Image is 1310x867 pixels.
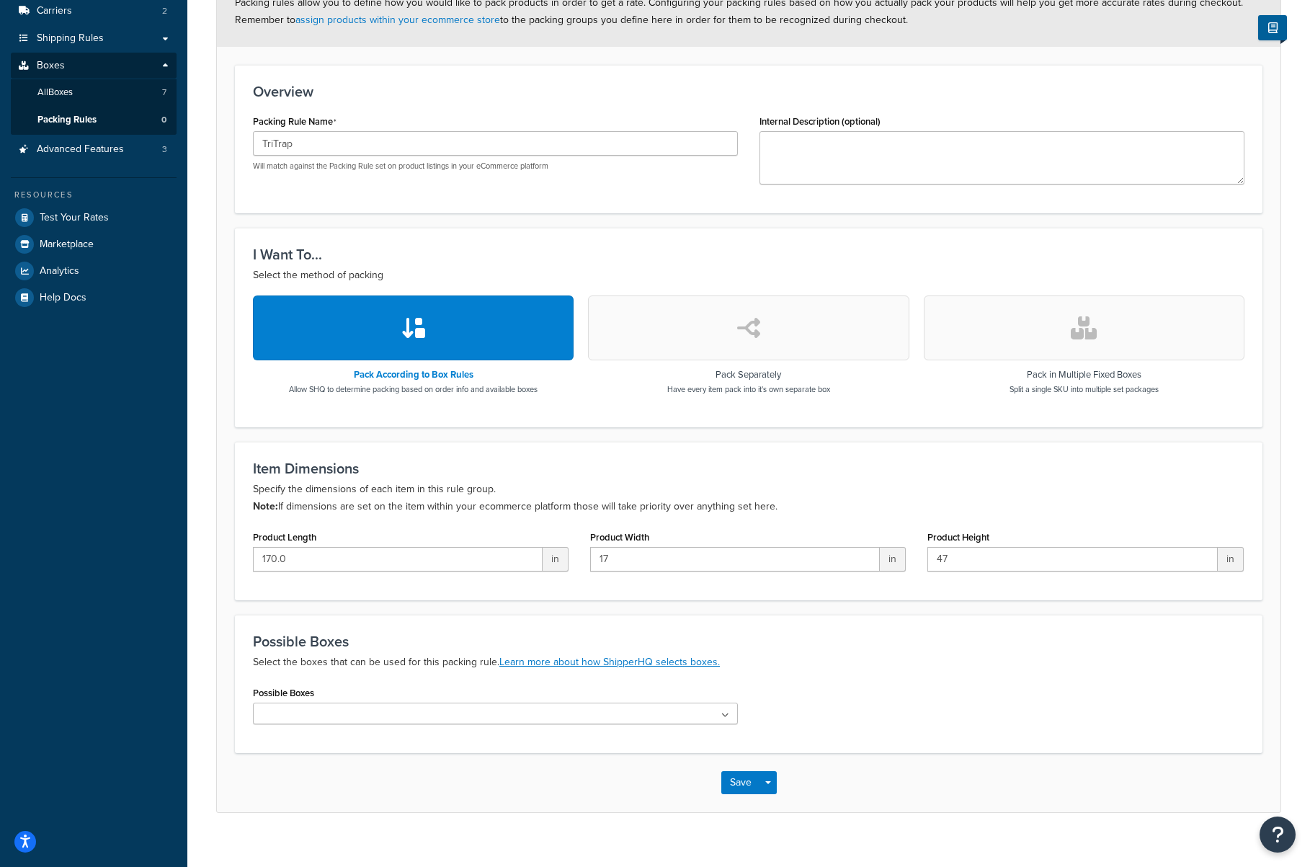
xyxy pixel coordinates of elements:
div: Resources [11,189,177,201]
h3: Item Dimensions [253,461,1244,476]
p: Select the method of packing [253,267,1244,284]
span: Help Docs [40,292,86,304]
a: AllBoxes7 [11,79,177,106]
h3: I Want To... [253,246,1244,262]
span: Analytics [40,265,79,277]
span: Carriers [37,5,72,17]
label: Internal Description (optional) [759,116,881,127]
h3: Pack According to Box Rules [289,370,538,380]
p: Specify the dimensions of each item in this rule group. If dimensions are set on the item within ... [253,481,1244,515]
span: Marketplace [40,239,94,251]
p: Split a single SKU into multiple set packages [1010,383,1159,395]
h3: Pack in Multiple Fixed Boxes [1010,370,1159,380]
p: Allow SHQ to determine packing based on order info and available boxes [289,383,538,395]
a: Boxes [11,53,177,79]
a: Advanced Features3 [11,136,177,163]
label: Possible Boxes [253,688,314,698]
h3: Pack Separately [667,370,830,380]
a: assign products within your ecommerce store [295,12,500,27]
span: Shipping Rules [37,32,104,45]
p: Select the boxes that can be used for this packing rule. [253,654,1244,671]
li: Boxes [11,53,177,135]
label: Product Height [927,532,989,543]
a: Packing Rules0 [11,107,177,133]
p: Will match against the Packing Rule set on product listings in your eCommerce platform [253,161,738,172]
a: Test Your Rates [11,205,177,231]
a: Analytics [11,258,177,284]
a: Learn more about how ShipperHQ selects boxes. [499,654,720,670]
li: Packing Rules [11,107,177,133]
a: Help Docs [11,285,177,311]
h3: Possible Boxes [253,633,1244,649]
span: in [543,547,569,572]
p: Have every item pack into it's own separate box [667,383,830,395]
span: Test Your Rates [40,212,109,224]
span: Packing Rules [37,114,97,126]
span: All Boxes [37,86,73,99]
span: in [880,547,906,572]
span: 3 [162,143,167,156]
span: in [1218,547,1244,572]
label: Product Width [590,532,649,543]
span: 2 [162,5,167,17]
li: Advanced Features [11,136,177,163]
button: Show Help Docs [1258,15,1287,40]
span: Advanced Features [37,143,124,156]
span: 7 [162,86,166,99]
span: 0 [161,114,166,126]
label: Packing Rule Name [253,116,337,128]
span: Boxes [37,60,65,72]
a: Marketplace [11,231,177,257]
b: Note: [253,499,278,514]
button: Save [721,771,760,794]
label: Product Length [253,532,316,543]
a: Shipping Rules [11,25,177,52]
h3: Overview [253,84,1244,99]
button: Open Resource Center [1260,817,1296,853]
